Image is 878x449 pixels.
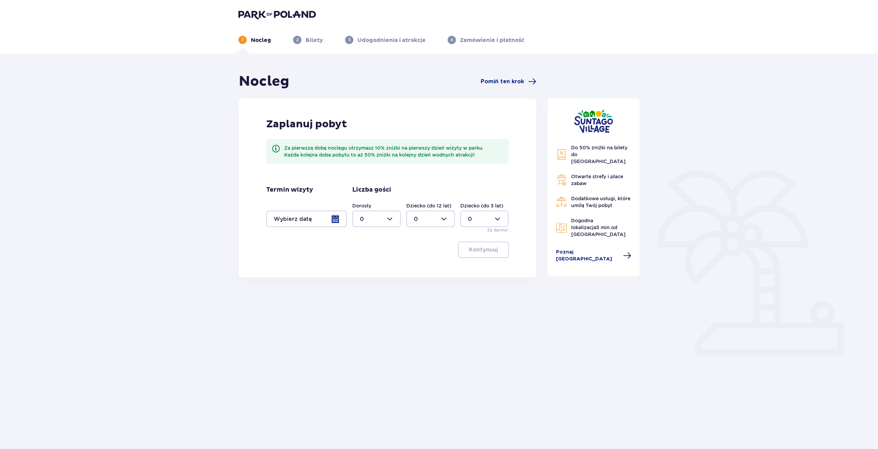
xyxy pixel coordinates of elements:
label: Dziecko (do 3 lat) [460,202,503,209]
p: Za darmo! [487,227,508,233]
p: Zaplanuj pobyt [266,118,347,131]
img: Suntago Village [574,109,613,133]
span: Dogodna lokalizacja od [GEOGRAPHIC_DATA] [571,218,625,237]
img: Map Icon [556,222,567,233]
span: 5 min. [596,225,611,230]
p: Zamówienie i płatność [460,36,524,44]
img: Discount Icon [556,149,567,160]
img: Grill Icon [556,174,567,185]
h1: Nocleg [239,73,289,90]
p: Liczba gości [352,186,391,194]
span: Dodatkowe usługi, które umilą Twój pobyt [571,196,630,208]
div: Za pierwszą dobę noclegu otrzymasz 10% zniżki na pierwszy dzień wizyty w parku. Każda kolejna dob... [284,145,503,158]
span: Poznaj [GEOGRAPHIC_DATA] [556,249,619,263]
p: 2 [296,37,299,43]
p: Bilety [306,36,323,44]
button: Kontynuuj [458,242,509,258]
p: 3 [348,37,351,43]
p: Termin wizyty [266,186,313,194]
p: Nocleg [251,36,271,44]
p: Udogodnienia i atrakcje [357,36,426,44]
a: Pomiń ten krok [481,77,536,86]
label: Dorosły [352,202,371,209]
img: Park of Poland logo [238,10,316,19]
span: Do 50% zniżki na bilety do [GEOGRAPHIC_DATA] [571,145,628,164]
label: Dziecko (do 12 lat) [406,202,451,209]
span: Otwarte strefy i place zabaw [571,174,623,186]
span: Pomiń ten krok [481,78,524,85]
img: Restaurant Icon [556,196,567,207]
p: 4 [450,37,453,43]
p: Kontynuuj [469,246,498,254]
a: Poznaj [GEOGRAPHIC_DATA] [556,249,632,263]
p: 1 [242,37,244,43]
